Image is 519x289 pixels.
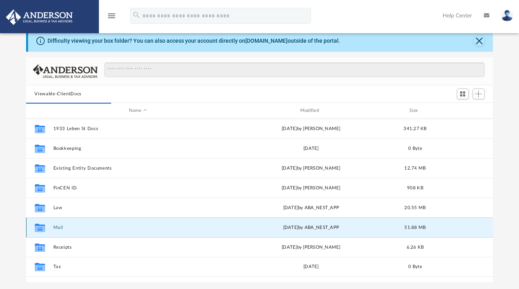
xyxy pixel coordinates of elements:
[4,9,75,25] img: Anderson Advisors Platinum Portal
[53,146,223,151] button: Bookkeeping
[226,145,396,152] div: [DATE]
[407,186,423,190] span: 908 KB
[53,205,223,210] button: Law
[226,165,396,172] div: [DATE] by [PERSON_NAME]
[408,146,422,151] span: 0 Byte
[34,91,81,98] button: Viewable-ClientDocs
[226,185,396,192] div: [DATE] by [PERSON_NAME]
[404,166,426,170] span: 12.74 MB
[457,89,469,100] button: Switch to Grid View
[29,107,49,114] div: id
[434,107,490,114] div: id
[26,119,493,283] div: grid
[404,206,426,210] span: 20.55 MB
[104,62,484,77] input: Search files and folders
[107,11,116,21] i: menu
[107,15,116,21] a: menu
[226,107,396,114] div: Modified
[399,107,431,114] div: Size
[132,11,141,19] i: search
[53,126,223,131] button: 1933 Leben St Docs
[408,264,422,269] span: 0 Byte
[47,37,340,45] div: Difficulty viewing your box folder? You can also access your account directly on outside of the p...
[501,10,513,21] img: User Pic
[283,225,298,230] span: [DATE]
[53,107,222,114] div: Name
[474,35,485,46] button: Close
[403,127,426,131] span: 341.27 KB
[404,225,426,230] span: 51.88 MB
[245,38,288,44] a: [DOMAIN_NAME]
[53,166,223,171] button: Existing Entity Documents
[226,244,396,251] div: [DATE] by [PERSON_NAME]
[473,89,485,100] button: Add
[226,224,396,231] div: by ABA_NEST_APP
[226,263,396,270] div: [DATE]
[226,125,396,132] div: [DATE] by [PERSON_NAME]
[53,245,223,250] button: Receipts
[226,204,396,212] div: [DATE] by ABA_NEST_APP
[53,264,223,269] button: Tax
[53,185,223,191] button: FinCEN ID
[406,245,424,249] span: 6.26 KB
[53,225,223,230] button: Mail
